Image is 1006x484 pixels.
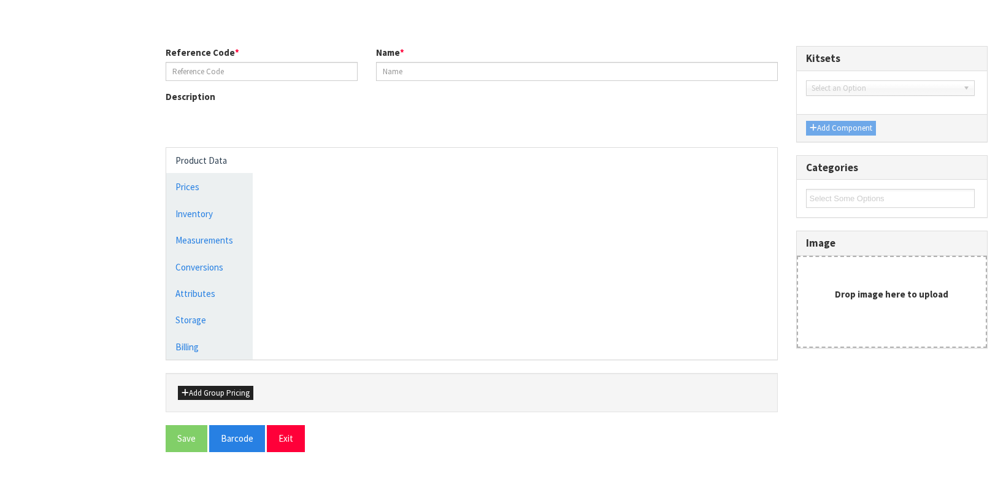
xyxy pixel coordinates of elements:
[376,46,404,59] label: Name
[166,334,253,359] a: Billing
[166,228,253,253] a: Measurements
[166,255,253,280] a: Conversions
[812,81,958,96] span: Select an Option
[267,425,305,451] button: Exit
[806,162,978,174] h3: Categories
[178,386,253,401] button: Add Group Pricing
[376,62,778,81] input: Name
[166,281,253,306] a: Attributes
[166,425,207,451] button: Save
[166,307,253,332] a: Storage
[166,174,253,199] a: Prices
[806,53,978,64] h3: Kitsets
[166,148,253,173] a: Product Data
[806,237,978,249] h3: Image
[166,62,358,81] input: Reference Code
[166,201,253,226] a: Inventory
[166,46,239,59] label: Reference Code
[166,90,215,103] label: Description
[835,288,948,300] strong: Drop image here to upload
[209,425,265,451] button: Barcode
[806,121,876,136] button: Add Component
